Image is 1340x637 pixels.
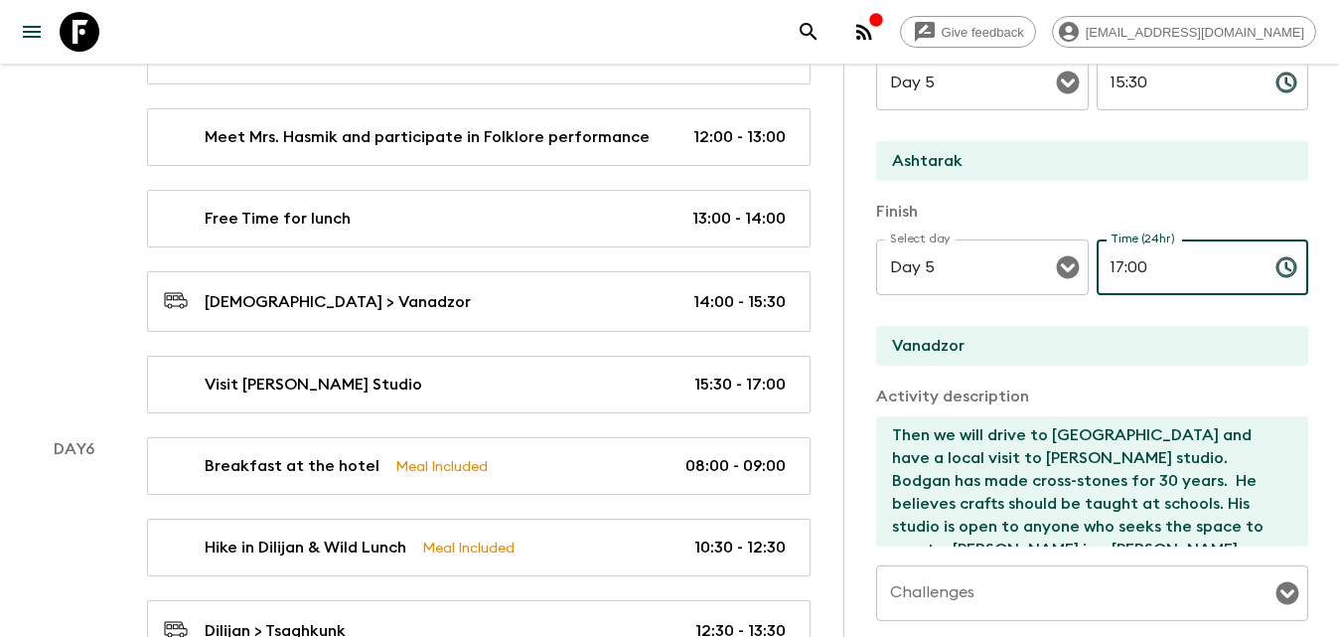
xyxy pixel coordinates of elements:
label: Select day [890,231,951,247]
a: Breakfast at the hotelMeal Included08:00 - 09:00 [147,437,811,495]
a: Meet Mrs. Hasmik and participate in Folklore performance12:00 - 13:00 [147,108,811,166]
p: Hike in Dilijan & Wild Lunch [205,536,406,559]
button: menu [12,12,52,52]
a: Visit [PERSON_NAME] Studio15:30 - 17:00 [147,356,811,413]
button: Choose time, selected time is 5:00 PM [1266,247,1306,287]
button: Open [1054,253,1082,281]
a: [DEMOGRAPHIC_DATA] > Vanadzor14:00 - 15:30 [147,271,811,332]
button: Open [1054,69,1082,96]
p: 12:00 - 13:00 [693,125,786,149]
input: Start Location [876,141,1292,181]
p: Visit [PERSON_NAME] Studio [205,373,422,397]
textarea: Then we will drive to [GEOGRAPHIC_DATA] and have a local visit to [PERSON_NAME] studio. Bodgan ha... [876,416,1292,547]
button: Open [1273,579,1301,607]
p: Free Time for lunch [205,207,351,231]
p: 08:00 - 09:00 [685,454,786,478]
p: Activity description [876,385,1308,408]
p: 14:00 - 15:30 [693,290,786,314]
a: Hike in Dilijan & Wild LunchMeal Included10:30 - 12:30 [147,519,811,576]
p: Finish [876,200,1308,224]
p: Meal Included [422,537,515,558]
p: Breakfast at the hotel [205,454,379,478]
input: hh:mm [1097,239,1260,295]
p: 13:00 - 14:00 [692,207,786,231]
button: search adventures [789,12,828,52]
span: [EMAIL_ADDRESS][DOMAIN_NAME] [1075,25,1315,40]
p: Meet Mrs. Hasmik and participate in Folklore performance [205,125,650,149]
p: [DEMOGRAPHIC_DATA] > Vanadzor [205,290,471,314]
p: Meal Included [395,455,488,477]
p: Day 6 [24,437,123,461]
p: 10:30 - 12:30 [694,536,786,559]
div: [EMAIL_ADDRESS][DOMAIN_NAME] [1052,16,1316,48]
input: hh:mm [1097,55,1260,110]
label: Time (24hr) [1111,231,1175,247]
input: End Location (leave blank if same as Start) [876,326,1292,366]
button: Choose time, selected time is 3:30 PM [1266,63,1306,102]
span: Give feedback [931,25,1035,40]
a: Give feedback [900,16,1036,48]
p: 15:30 - 17:00 [694,373,786,397]
a: Free Time for lunch13:00 - 14:00 [147,190,811,247]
